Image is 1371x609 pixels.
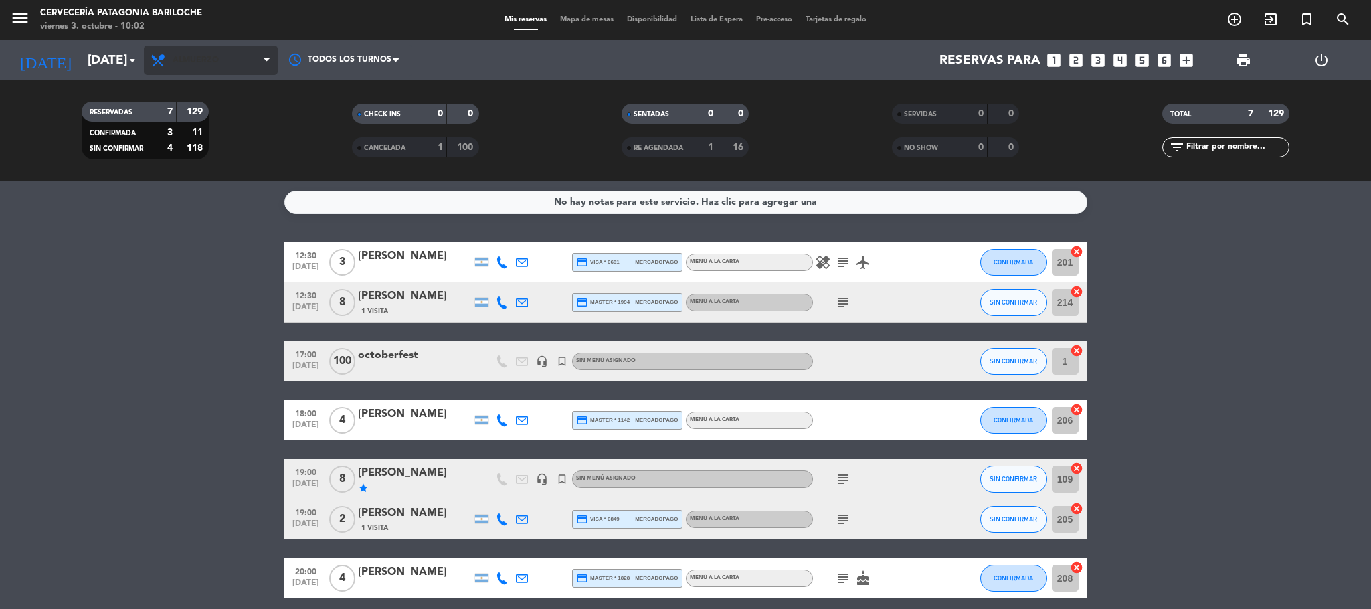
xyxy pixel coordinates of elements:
[167,107,173,116] strong: 7
[468,109,476,118] strong: 0
[556,355,568,367] i: turned_in_not
[1169,139,1185,155] i: filter_list
[1313,52,1330,68] i: power_settings_new
[855,254,871,270] i: airplanemode_active
[635,574,678,582] span: mercadopago
[576,476,636,481] span: Sin menú asignado
[358,347,472,364] div: octoberfest
[690,575,739,580] span: MENÚ A LA CARTA
[329,565,355,592] span: 4
[536,473,548,485] i: headset_mic
[576,296,588,309] i: credit_card
[553,16,620,23] span: Mapa de mesas
[690,417,739,422] span: MENÚ A LA CARTA
[289,346,323,361] span: 17:00
[192,128,205,137] strong: 11
[690,259,739,264] span: MENÚ A LA CARTA
[40,7,202,20] div: Cervecería Patagonia Bariloche
[1235,52,1251,68] span: print
[40,20,202,33] div: viernes 3. octubre - 10:02
[361,523,388,533] span: 1 Visita
[635,416,678,424] span: mercadopago
[634,145,683,151] span: RE AGENDADA
[835,471,851,487] i: subject
[738,109,746,118] strong: 0
[358,505,472,522] div: [PERSON_NAME]
[289,262,323,278] span: [DATE]
[329,289,355,316] span: 8
[990,475,1037,483] span: SIN CONFIRMAR
[358,464,472,482] div: [PERSON_NAME]
[994,574,1033,582] span: CONFIRMADA
[635,298,678,307] span: mercadopago
[1089,52,1107,69] i: looks_3
[815,254,831,270] i: healing
[364,111,401,118] span: CHECK INS
[10,8,30,28] i: menu
[576,414,630,426] span: master * 1142
[576,256,588,268] i: credit_card
[289,420,323,436] span: [DATE]
[799,16,873,23] span: Tarjetas de regalo
[1178,52,1195,69] i: add_box
[1008,109,1016,118] strong: 0
[576,513,620,525] span: visa * 0849
[1111,52,1129,69] i: looks_4
[329,506,355,533] span: 2
[576,358,636,363] span: Sin menú asignado
[684,16,749,23] span: Lista de Espera
[289,247,323,262] span: 12:30
[994,416,1033,424] span: CONFIRMADA
[556,473,568,485] i: turned_in_not
[1283,40,1361,80] div: LOG OUT
[289,361,323,377] span: [DATE]
[358,406,472,423] div: [PERSON_NAME]
[498,16,553,23] span: Mis reservas
[90,130,136,137] span: CONFIRMADA
[1248,109,1253,118] strong: 7
[1008,143,1016,152] strong: 0
[994,258,1033,266] span: CONFIRMADA
[289,504,323,519] span: 19:00
[1070,403,1083,416] i: cancel
[990,298,1037,306] span: SIN CONFIRMAR
[358,248,472,265] div: [PERSON_NAME]
[289,563,323,578] span: 20:00
[358,483,369,493] i: star
[438,143,443,152] strong: 1
[835,294,851,311] i: subject
[90,109,132,116] span: RESERVADAS
[1226,11,1243,27] i: add_circle_outline
[90,145,143,152] span: SIN CONFIRMAR
[1070,462,1083,475] i: cancel
[358,288,472,305] div: [PERSON_NAME]
[576,256,620,268] span: visa * 0681
[690,516,739,521] span: MENÚ A LA CARTA
[10,46,81,75] i: [DATE]
[1268,109,1287,118] strong: 129
[1070,285,1083,298] i: cancel
[289,479,323,495] span: [DATE]
[1133,52,1151,69] i: looks_5
[576,296,630,309] span: master * 1994
[635,515,678,523] span: mercadopago
[980,289,1047,316] button: SIN CONFIRMAR
[1070,561,1083,574] i: cancel
[576,414,588,426] i: credit_card
[980,348,1047,375] button: SIN CONFIRMAR
[708,143,713,152] strong: 1
[1335,11,1351,27] i: search
[1067,52,1085,69] i: looks_two
[576,572,588,584] i: credit_card
[358,563,472,581] div: [PERSON_NAME]
[835,511,851,527] i: subject
[939,53,1040,68] span: Reservas para
[1070,502,1083,515] i: cancel
[167,143,173,153] strong: 4
[708,109,713,118] strong: 0
[329,348,355,375] span: 100
[733,143,746,152] strong: 16
[576,513,588,525] i: credit_card
[980,506,1047,533] button: SIN CONFIRMAR
[167,128,173,137] strong: 3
